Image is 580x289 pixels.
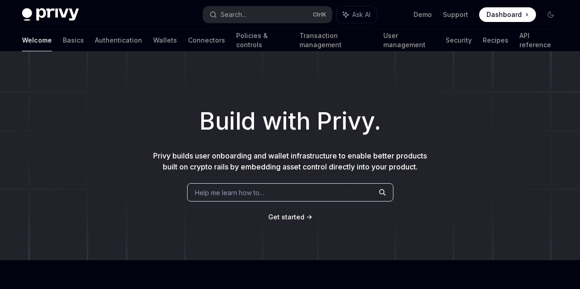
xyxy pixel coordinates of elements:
button: Search...CtrlK [203,6,332,23]
a: Basics [63,29,84,51]
a: API reference [519,29,558,51]
a: Dashboard [479,7,536,22]
a: Welcome [22,29,52,51]
a: Wallets [153,29,177,51]
span: Get started [268,213,304,221]
span: Dashboard [486,10,522,19]
span: Ctrl K [313,11,326,18]
span: Help me learn how to… [195,188,265,197]
a: Security [446,29,472,51]
a: Policies & controls [236,29,288,51]
a: Authentication [95,29,142,51]
a: Support [443,10,468,19]
span: Privy builds user onboarding and wallet infrastructure to enable better products built on crypto ... [153,151,427,171]
img: dark logo [22,8,79,21]
a: Recipes [483,29,508,51]
button: Toggle dark mode [543,7,558,22]
div: Search... [221,9,246,20]
a: User management [383,29,435,51]
span: Ask AI [352,10,370,19]
a: Demo [414,10,432,19]
h1: Build with Privy. [15,104,565,139]
a: Transaction management [299,29,372,51]
a: Get started [268,213,304,222]
button: Ask AI [337,6,377,23]
a: Connectors [188,29,225,51]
